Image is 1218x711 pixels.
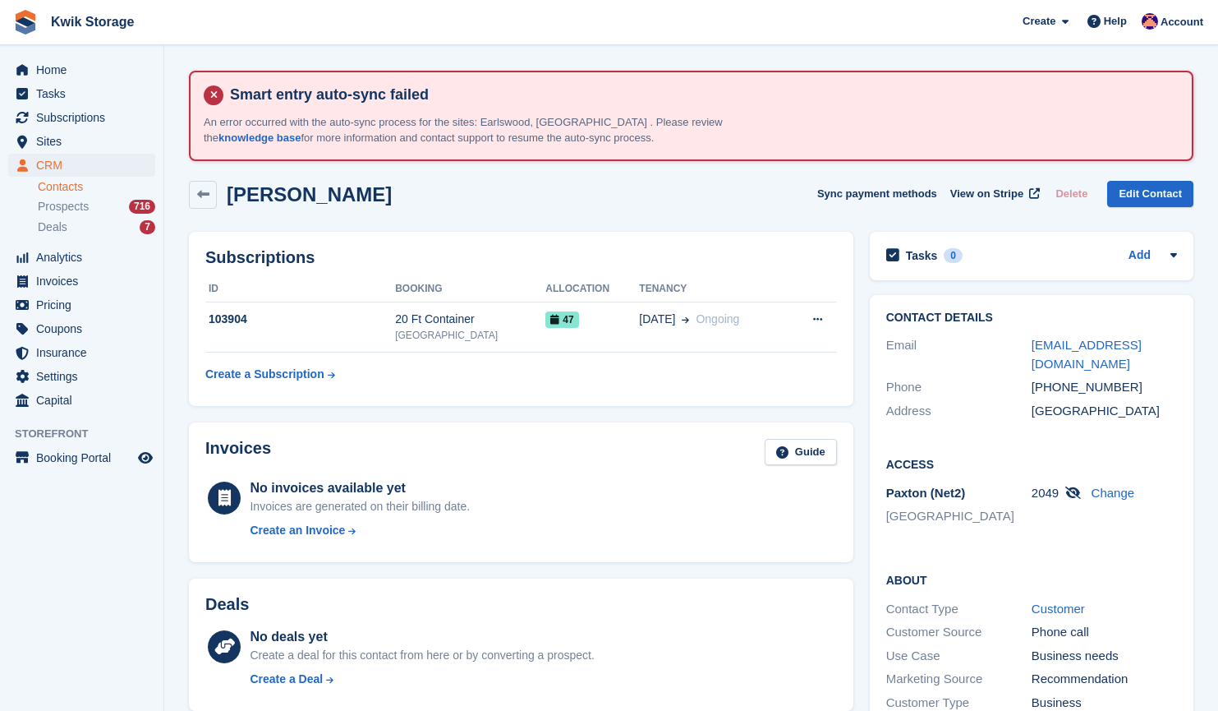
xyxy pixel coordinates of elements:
div: Create a deal for this contact from here or by converting a prospect. [250,647,594,664]
div: Phone [886,378,1032,397]
h2: Tasks [906,248,938,263]
a: Change [1092,486,1135,500]
a: View on Stripe [944,181,1043,208]
img: stora-icon-8386f47178a22dfd0bd8f6a31ec36ba5ce8667c1dd55bd0f319d3a0aa187defe.svg [13,10,38,35]
div: Address [886,402,1032,421]
div: 7 [140,220,155,234]
span: Sites [36,130,135,153]
a: menu [8,130,155,153]
a: menu [8,341,155,364]
th: Tenancy [639,276,786,302]
div: [PHONE_NUMBER] [1032,378,1177,397]
span: Account [1161,14,1203,30]
a: menu [8,270,155,293]
div: Marketing Source [886,670,1032,689]
a: Contacts [38,179,155,195]
a: menu [8,293,155,316]
a: menu [8,446,155,469]
a: menu [8,58,155,81]
span: Settings [36,365,135,388]
a: Kwik Storage [44,8,140,35]
div: 103904 [205,311,395,328]
a: Edit Contact [1107,181,1193,208]
span: Ongoing [696,312,739,325]
span: Analytics [36,246,135,269]
span: Coupons [36,317,135,340]
div: Business needs [1032,647,1177,666]
a: menu [8,389,155,412]
h2: [PERSON_NAME] [227,183,392,205]
span: [DATE] [639,311,675,328]
a: knowledge base [218,132,301,144]
h4: Smart entry auto-sync failed [223,85,1179,104]
a: menu [8,365,155,388]
span: Booking Portal [36,446,135,469]
a: menu [8,154,155,177]
div: Customer Source [886,623,1032,642]
div: [GEOGRAPHIC_DATA] [1032,402,1177,421]
span: Capital [36,389,135,412]
th: Booking [395,276,545,302]
h2: Deals [205,595,249,614]
a: menu [8,317,155,340]
div: Create an Invoice [250,522,345,539]
span: Home [36,58,135,81]
a: Create an Invoice [250,522,470,539]
a: menu [8,106,155,129]
span: Create [1023,13,1055,30]
a: menu [8,246,155,269]
button: Delete [1049,181,1094,208]
h2: About [886,571,1177,588]
h2: Subscriptions [205,248,837,267]
span: Paxton (Net2) [886,486,966,500]
span: Subscriptions [36,106,135,129]
div: Use Case [886,647,1032,666]
span: 2049 [1032,486,1059,500]
a: Prospects 716 [38,198,155,215]
span: Pricing [36,293,135,316]
div: Recommendation [1032,670,1177,689]
img: Jade Stanley [1142,13,1158,30]
div: Email [886,336,1032,373]
div: Contact Type [886,600,1032,619]
span: Storefront [15,426,163,442]
h2: Access [886,455,1177,472]
span: View on Stripe [950,186,1023,202]
h2: Contact Details [886,312,1177,325]
div: 20 Ft Container [395,311,545,328]
div: [GEOGRAPHIC_DATA] [395,328,545,343]
div: Create a Subscription [205,366,324,383]
li: [GEOGRAPHIC_DATA] [886,507,1032,526]
span: CRM [36,154,135,177]
p: An error occurred with the auto-sync process for the sites: Earlswood, [GEOGRAPHIC_DATA] . Please... [204,114,779,146]
span: Prospects [38,199,89,215]
span: 47 [545,312,578,328]
span: Invoices [36,270,135,293]
div: Phone call [1032,623,1177,642]
a: Customer [1032,602,1085,616]
a: Add [1128,247,1151,265]
h2: Invoices [205,439,271,466]
span: Tasks [36,82,135,105]
div: No deals yet [250,627,594,647]
div: No invoices available yet [250,478,470,498]
span: Help [1104,13,1127,30]
div: Invoices are generated on their billing date. [250,498,470,515]
th: Allocation [545,276,639,302]
a: menu [8,82,155,105]
div: 716 [129,200,155,214]
th: ID [205,276,395,302]
div: Create a Deal [250,671,323,688]
div: 0 [944,248,963,263]
span: Insurance [36,341,135,364]
a: Preview store [136,448,155,468]
a: Create a Subscription [205,359,335,390]
a: [EMAIL_ADDRESS][DOMAIN_NAME] [1032,338,1142,371]
a: Deals 7 [38,219,155,236]
button: Sync payment methods [817,181,937,208]
a: Guide [765,439,837,466]
a: Create a Deal [250,671,594,688]
span: Deals [38,219,67,235]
